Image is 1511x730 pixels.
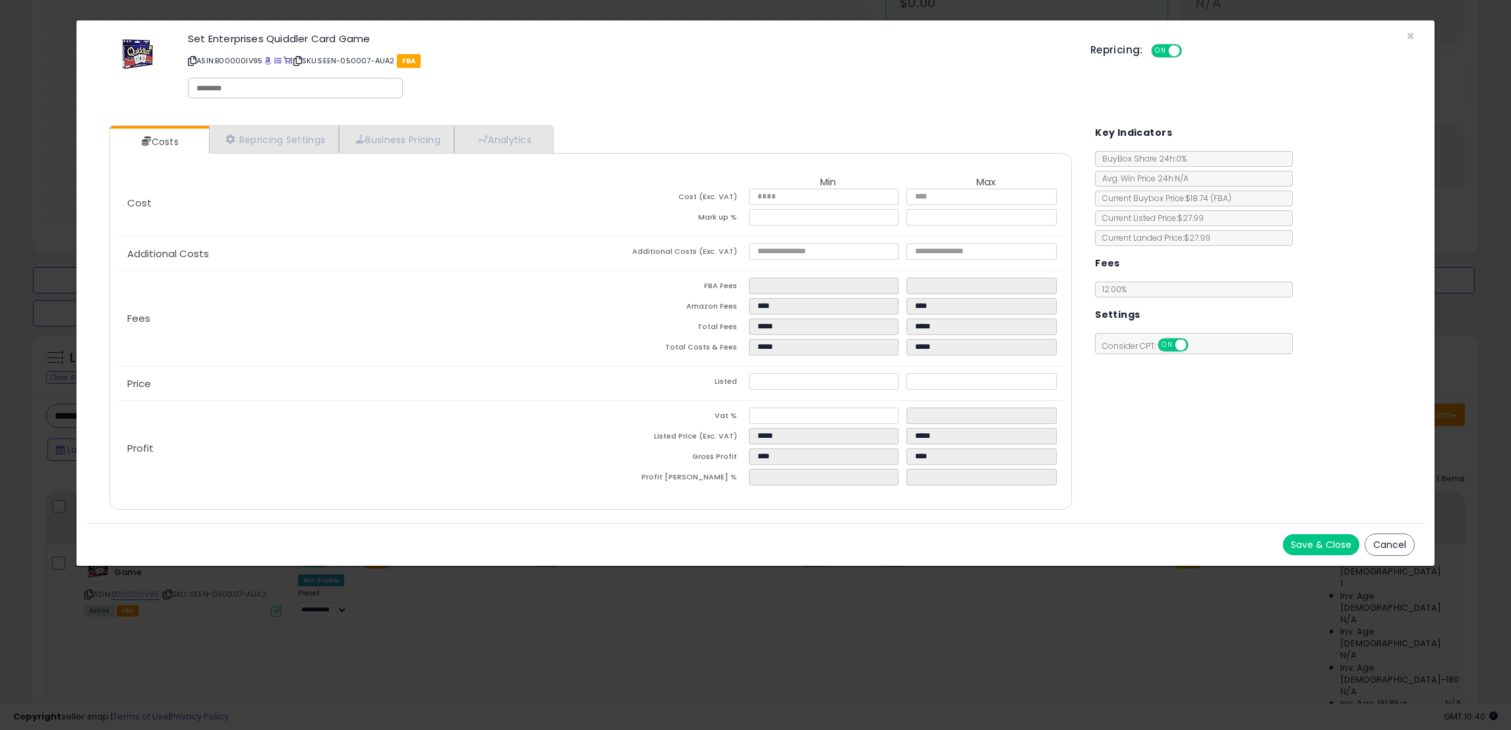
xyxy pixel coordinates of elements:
[1185,193,1231,204] span: $18.74
[591,339,749,359] td: Total Costs & Fees
[1365,533,1415,556] button: Cancel
[117,443,591,454] p: Profit
[1095,125,1172,141] h5: Key Indicators
[1152,46,1169,57] span: ON
[591,373,749,394] td: Listed
[1210,193,1231,204] span: ( FBA )
[1283,534,1359,555] button: Save & Close
[1095,255,1120,272] h5: Fees
[1179,46,1200,57] span: OFF
[591,243,749,264] td: Additional Costs (Exc. VAT)
[1096,193,1231,204] span: Current Buybox Price:
[591,408,749,428] td: Vat %
[454,126,552,153] a: Analytics
[188,34,1071,44] h3: Set Enterprises Quiddler Card Game
[906,177,1065,189] th: Max
[117,379,591,389] p: Price
[749,177,907,189] th: Min
[1090,45,1143,55] h5: Repricing:
[591,448,749,469] td: Gross Profit
[591,278,749,298] td: FBA Fees
[1187,340,1208,351] span: OFF
[591,189,749,209] td: Cost (Exc. VAT)
[1096,340,1206,351] span: Consider CPT:
[283,55,291,66] a: Your listing only
[274,55,281,66] a: All offer listings
[339,126,454,153] a: Business Pricing
[117,249,591,259] p: Additional Costs
[110,129,208,155] a: Costs
[1159,340,1175,351] span: ON
[1095,307,1140,323] h5: Settings
[264,55,272,66] a: BuyBox page
[117,198,591,208] p: Cost
[117,313,591,324] p: Fees
[1096,232,1210,243] span: Current Landed Price: $27.99
[1096,153,1187,164] span: BuyBox Share 24h: 0%
[591,298,749,319] td: Amazon Fees
[209,126,340,153] a: Repricing Settings
[397,54,421,68] span: FBA
[1096,173,1189,184] span: Avg. Win Price 24h: N/A
[591,428,749,448] td: Listed Price (Exc. VAT)
[1406,26,1415,46] span: ×
[591,319,749,339] td: Total Fees
[1096,212,1204,224] span: Current Listed Price: $27.99
[591,209,749,229] td: Mark up %
[591,469,749,489] td: Profit [PERSON_NAME] %
[1102,284,1127,295] span: 12.00 %
[117,34,157,73] img: 41+5dLK3iUL._SL60_.jpg
[188,50,1071,71] p: ASIN: B00000IV95 | SKU: SEEN-050007-AUA2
